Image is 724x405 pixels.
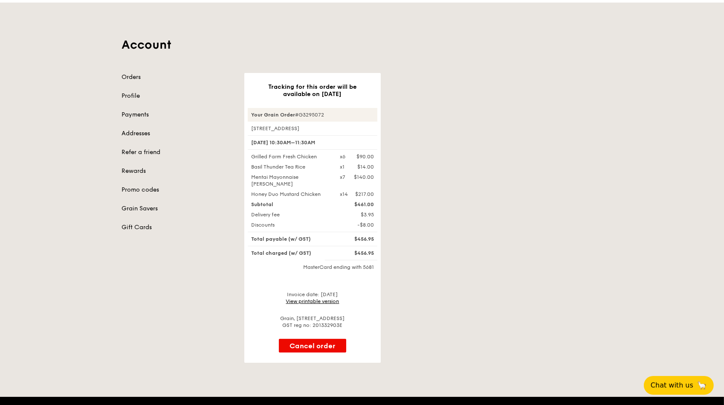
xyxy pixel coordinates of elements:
[248,108,377,122] div: #G3295072
[335,236,379,242] div: $456.95
[697,380,707,390] span: 🦙
[122,148,234,157] a: Refer a friend
[122,223,234,232] a: Gift Cards
[251,112,295,118] strong: Your Grain Order
[246,163,335,170] div: Basil Thunder Tea Rice
[246,191,335,198] div: Honey Duo Mustard Chicken
[122,167,234,175] a: Rewards
[122,92,234,100] a: Profile
[248,264,377,271] div: MasterCard ending with 5681
[248,315,377,329] div: Grain, [STREET_ADDRESS] GST reg no: 201332903E
[286,298,339,304] a: View printable version
[248,135,377,150] div: [DATE] 10:30AM–11:30AM
[335,250,379,256] div: $456.95
[357,163,374,170] div: $14.00
[248,291,377,305] div: Invoice date: [DATE]
[354,174,374,181] div: $140.00
[340,174,345,181] div: x7
[122,37,602,52] h1: Account
[279,339,346,353] button: Cancel order
[651,380,693,390] span: Chat with us
[644,376,714,395] button: Chat with us🦙
[251,236,311,242] span: Total payable (w/ GST)
[122,111,234,119] a: Payments
[246,153,335,160] div: Grilled Farm Fresh Chicken
[340,163,345,170] div: x1
[356,153,374,160] div: $90.00
[246,174,335,187] div: Mentai Mayonnaise [PERSON_NAME]
[246,221,335,228] div: Discounts
[355,191,374,198] div: $217.00
[246,211,335,218] div: Delivery fee
[122,73,234,82] a: Orders
[340,153,345,160] div: x6
[340,191,348,198] div: x14
[335,211,379,218] div: $3.95
[122,186,234,194] a: Promo codes
[335,201,379,208] div: $461.00
[246,250,335,256] div: Total charged (w/ GST)
[335,221,379,228] div: -$8.00
[248,125,377,132] div: [STREET_ADDRESS]
[122,204,234,213] a: Grain Savers
[122,129,234,138] a: Addresses
[246,201,335,208] div: Subtotal
[258,83,367,98] h3: Tracking for this order will be available on [DATE]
